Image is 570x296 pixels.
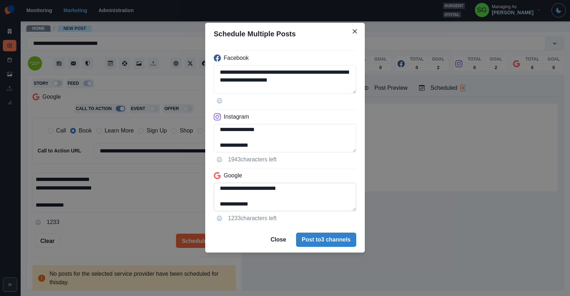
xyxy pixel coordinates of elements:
header: Schedule Multiple Posts [205,23,365,45]
button: Opens Emoji Picker [214,213,225,224]
p: Google [224,171,242,180]
button: Close [265,233,292,247]
p: Facebook [224,54,249,62]
button: Close [349,26,361,37]
p: 1943 characters left [228,155,276,164]
p: 1233 characters left [228,214,276,223]
button: Opens Emoji Picker [214,154,225,165]
p: Instagram [224,113,249,121]
button: Opens Emoji Picker [214,95,225,107]
button: Post to3 channels [296,233,356,247]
